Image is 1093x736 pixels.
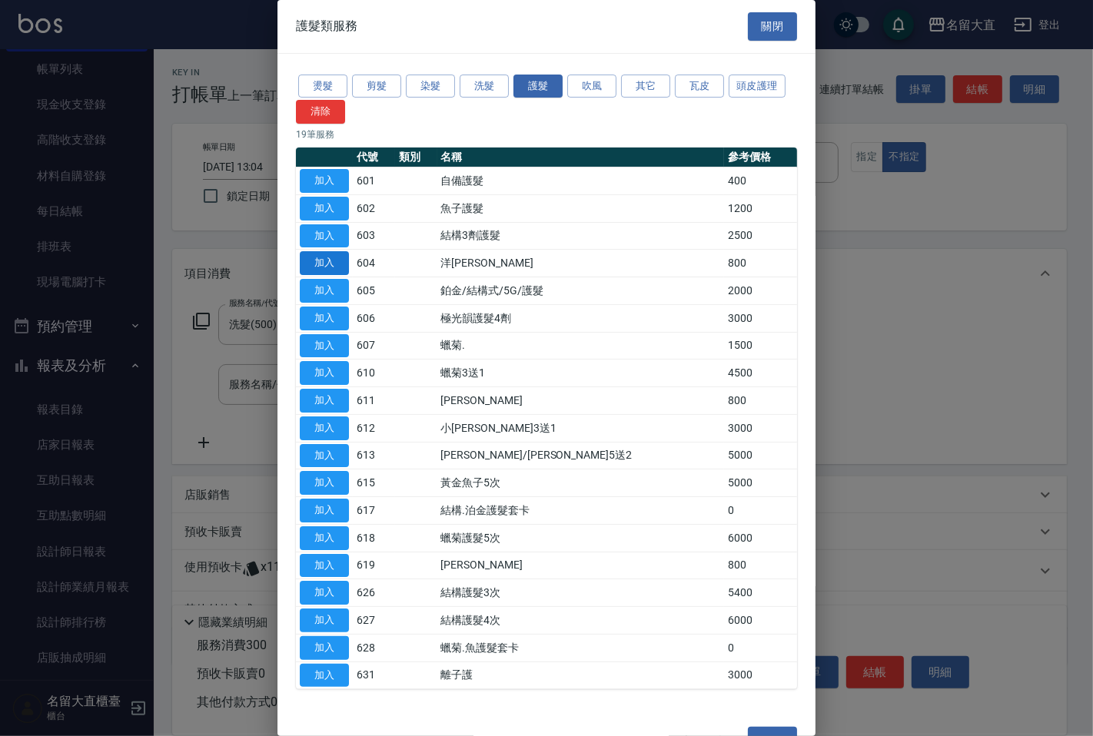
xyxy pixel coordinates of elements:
th: 代號 [353,148,395,167]
button: 剪髮 [352,75,401,98]
td: 蠟菊.魚護髮套卡 [437,634,724,661]
td: 631 [353,661,395,689]
td: 結構護髮4次 [437,607,724,635]
th: 參考價格 [724,148,797,167]
button: 加入 [300,471,349,495]
td: 615 [353,469,395,497]
button: 加入 [300,608,349,632]
td: 800 [724,552,797,579]
td: [PERSON_NAME]/[PERSON_NAME]5送2 [437,442,724,469]
td: 離子護 [437,661,724,689]
td: 5000 [724,469,797,497]
td: 610 [353,360,395,387]
button: 其它 [621,75,670,98]
button: 關閉 [748,12,797,41]
button: 燙髮 [298,75,347,98]
td: 洋[PERSON_NAME] [437,250,724,277]
button: 頭皮護理 [729,75,786,98]
td: 黃金魚子5次 [437,469,724,497]
td: 結構3劑護髮 [437,222,724,250]
td: 3000 [724,414,797,442]
button: 加入 [300,499,349,522]
button: 加入 [300,279,349,303]
button: 加入 [300,636,349,660]
button: 加入 [300,664,349,688]
td: 618 [353,524,395,552]
button: 加入 [300,361,349,385]
td: 1200 [724,194,797,222]
td: 0 [724,497,797,525]
td: 蠟菊. [437,332,724,360]
button: 加入 [300,554,349,578]
td: 4500 [724,360,797,387]
td: 1500 [724,332,797,360]
button: 清除 [296,100,345,124]
button: 加入 [300,197,349,220]
td: 結構護髮3次 [437,579,724,607]
td: 627 [353,607,395,635]
td: 800 [724,250,797,277]
td: 800 [724,387,797,415]
td: 612 [353,414,395,442]
td: 自備護髮 [437,167,724,195]
td: 607 [353,332,395,360]
td: 蠟菊3送1 [437,360,724,387]
td: 6000 [724,524,797,552]
td: 6000 [724,607,797,635]
td: 601 [353,167,395,195]
td: 400 [724,167,797,195]
td: 5000 [724,442,797,469]
span: 護髮類服務 [296,18,357,34]
td: 魚子護髮 [437,194,724,222]
button: 加入 [300,416,349,440]
td: 2500 [724,222,797,250]
button: 吹風 [567,75,616,98]
td: 3000 [724,661,797,689]
td: 617 [353,497,395,525]
button: 加入 [300,444,349,468]
td: 606 [353,304,395,332]
td: [PERSON_NAME] [437,552,724,579]
td: 602 [353,194,395,222]
button: 護髮 [513,75,563,98]
td: 603 [353,222,395,250]
td: 5400 [724,579,797,607]
button: 洗髮 [460,75,509,98]
button: 加入 [300,334,349,358]
td: 619 [353,552,395,579]
button: 瓦皮 [675,75,724,98]
td: 蠟菊護髮5次 [437,524,724,552]
th: 類別 [395,148,437,167]
button: 染髮 [406,75,455,98]
td: 3000 [724,304,797,332]
button: 加入 [300,251,349,275]
th: 名稱 [437,148,724,167]
button: 加入 [300,389,349,413]
p: 19 筆服務 [296,128,797,141]
td: 0 [724,634,797,661]
button: 加入 [300,169,349,193]
button: 加入 [300,526,349,550]
td: 628 [353,634,395,661]
td: 鉑金/結構式/5G/護髮 [437,277,724,305]
td: [PERSON_NAME] [437,387,724,415]
td: 613 [353,442,395,469]
td: 626 [353,579,395,607]
td: 極光韻護髮4劑 [437,304,724,332]
td: 604 [353,250,395,277]
td: 結構.泊金護髮套卡 [437,497,724,525]
button: 加入 [300,224,349,248]
td: 611 [353,387,395,415]
td: 小[PERSON_NAME]3送1 [437,414,724,442]
td: 2000 [724,277,797,305]
td: 605 [353,277,395,305]
button: 加入 [300,581,349,605]
button: 加入 [300,307,349,330]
